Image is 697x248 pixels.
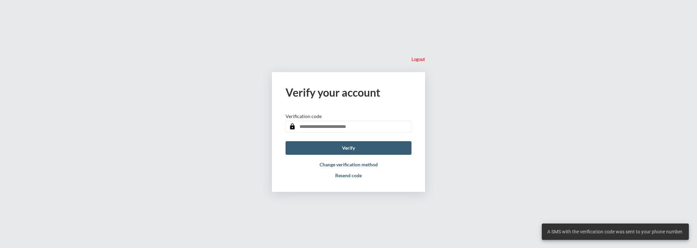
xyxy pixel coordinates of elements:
button: Verify [286,141,411,155]
p: Logout [411,56,425,62]
h2: Verify your account [286,86,411,99]
p: Verification code [286,113,322,119]
span: A SMS with the verification code was sent to your phone number. [547,228,683,235]
button: Resend code [335,172,362,178]
button: Change verification method [320,162,378,167]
